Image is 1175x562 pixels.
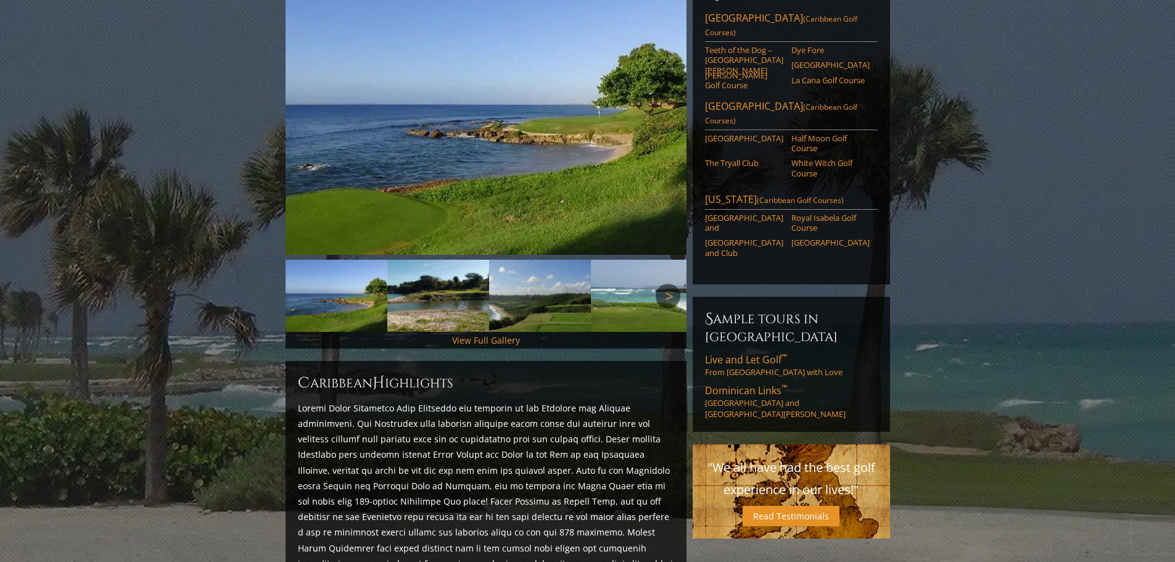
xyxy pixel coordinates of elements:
span: H [373,373,385,393]
sup: ™ [781,352,787,362]
a: [GEOGRAPHIC_DATA](Caribbean Golf Courses) [705,99,878,130]
a: [GEOGRAPHIC_DATA](Caribbean Golf Courses) [705,11,878,42]
a: La Cana Golf Course [791,75,870,85]
a: Royal Isabela Golf Course [791,213,870,233]
a: Read Testimonials [743,506,839,526]
span: (Caribbean Golf Courses) [705,14,857,38]
a: [GEOGRAPHIC_DATA] [791,238,870,247]
a: White Witch Golf Course [791,158,870,178]
a: [GEOGRAPHIC_DATA] [705,133,783,143]
sup: ™ [781,382,787,393]
p: "We all have had the best golf experience in our lives!" [705,457,878,501]
a: Next [656,284,680,308]
span: (Caribbean Golf Courses) [757,195,844,205]
a: [PERSON_NAME] Golf Course [705,70,783,91]
h6: Sample Tours in [GEOGRAPHIC_DATA] [705,309,878,345]
a: [US_STATE](Caribbean Golf Courses) [705,192,878,210]
a: View Full Gallery [452,334,520,346]
a: Live and Let Golf™From [GEOGRAPHIC_DATA] with Love [705,353,878,378]
a: Half Moon Golf Course [791,133,870,154]
a: Dominican Links™[GEOGRAPHIC_DATA] and [GEOGRAPHIC_DATA][PERSON_NAME] [705,384,878,419]
a: [GEOGRAPHIC_DATA] and Club [705,238,783,258]
h2: Caribbean ighlights [298,373,674,393]
span: (Caribbean Golf Courses) [705,102,857,126]
a: [GEOGRAPHIC_DATA] [791,60,870,70]
a: [GEOGRAPHIC_DATA] and [705,213,783,233]
a: Teeth of the Dog – [GEOGRAPHIC_DATA][PERSON_NAME] [705,45,783,75]
span: Dominican Links [705,384,787,397]
a: The Tryall Club [705,158,783,168]
span: Live and Let Golf [705,353,787,366]
a: Dye Fore [791,45,870,55]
